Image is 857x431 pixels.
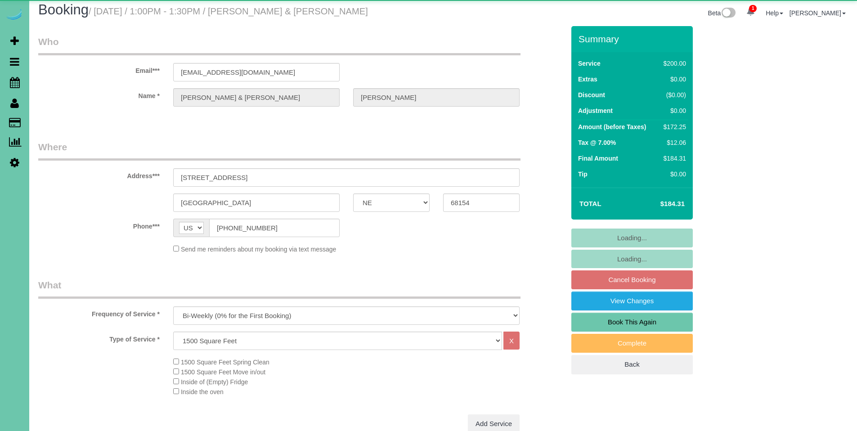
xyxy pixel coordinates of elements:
a: Book This Again [571,313,693,332]
label: Tip [578,170,588,179]
div: $172.25 [660,122,686,131]
div: $0.00 [660,170,686,179]
label: Type of Service * [31,332,166,344]
img: Automaid Logo [5,9,23,22]
span: 1 [749,5,757,12]
label: Name * [31,88,166,100]
h4: $184.31 [633,200,685,208]
a: Beta [708,9,736,17]
a: Help [766,9,783,17]
a: [PERSON_NAME] [790,9,846,17]
label: Amount (before Taxes) [578,122,646,131]
legend: Where [38,140,520,161]
label: Frequency of Service * [31,306,166,319]
div: $184.31 [660,154,686,163]
a: Back [571,355,693,374]
a: View Changes [571,292,693,310]
span: 1500 Square Feet Spring Clean [181,359,269,366]
h3: Summary [579,34,688,44]
span: Send me reminders about my booking via text message [181,246,337,253]
div: $0.00 [660,75,686,84]
div: $200.00 [660,59,686,68]
span: Booking [38,2,89,18]
label: Tax @ 7.00% [578,138,616,147]
span: Inside the oven [181,388,224,395]
legend: What [38,278,520,299]
label: Final Amount [578,154,618,163]
label: Adjustment [578,106,613,115]
label: Discount [578,90,605,99]
a: 1 [742,2,759,22]
label: Service [578,59,601,68]
strong: Total [579,200,601,207]
legend: Who [38,35,520,55]
span: Inside of (Empty) Fridge [181,378,248,386]
div: $0.00 [660,106,686,115]
span: 1500 Square Feet Move in/out [181,368,265,376]
div: ($0.00) [660,90,686,99]
small: / [DATE] / 1:00PM - 1:30PM / [PERSON_NAME] & [PERSON_NAME] [89,6,368,16]
label: Extras [578,75,597,84]
img: New interface [721,8,736,19]
div: $12.06 [660,138,686,147]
